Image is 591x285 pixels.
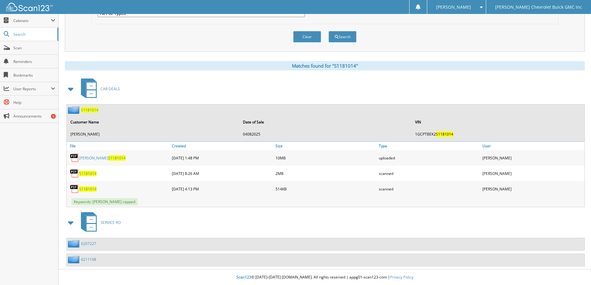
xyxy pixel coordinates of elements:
div: [DATE] 8:26 AM [170,167,274,180]
span: Search [13,32,54,37]
td: [PERSON_NAME] [67,129,239,139]
span: S1181014 [436,131,453,137]
img: folder2.png [68,106,81,114]
span: Cabinets [13,18,51,23]
span: [PERSON_NAME] Chevrolet Buick GMC Inc [495,5,582,9]
span: [PERSON_NAME] [436,5,471,9]
div: 5 [51,114,56,119]
a: SERVICE RO [77,210,121,235]
img: PDF.png [70,153,79,163]
button: Search [329,31,356,42]
img: PDF.png [70,169,79,178]
th: VIN [412,116,584,128]
span: Keywords: [PERSON_NAME] capped [71,198,138,205]
a: S1181014 [79,186,96,192]
img: folder2.png [68,240,81,247]
div: [PERSON_NAME] [481,183,584,195]
span: CAR DEALS [101,86,120,91]
img: folder2.png [68,256,81,263]
div: 10MB [274,152,378,164]
a: 6207227 [81,241,96,246]
span: User Reports [13,86,51,91]
a: File [67,142,170,150]
iframe: Chat Widget [560,255,591,285]
button: Clear [293,31,321,42]
th: Date of Sale [240,116,412,128]
div: scanned [377,167,481,180]
span: Scan [13,45,55,51]
div: Matches found for "S1181014" [65,61,585,70]
div: [PERSON_NAME] [481,152,584,164]
div: [PERSON_NAME] [481,167,584,180]
a: S1181014 [81,107,98,113]
span: S1181014 [108,155,126,161]
td: 1GCPTBEK2 [412,129,584,139]
img: scan123-logo-white.svg [6,3,53,11]
div: [DATE] 1:48 PM [170,152,274,164]
div: uploaded [377,152,481,164]
span: Reminders [13,59,55,64]
a: Size [274,142,378,150]
div: 2MB [274,167,378,180]
img: PDF.png [70,184,79,194]
div: © [DATE]-[DATE] [DOMAIN_NAME]. All rights reserved | appg01-scan123-com | [59,270,591,285]
span: Help [13,100,55,105]
div: [DATE] 4:13 PM [170,183,274,195]
a: User [481,142,584,150]
a: Created [170,142,274,150]
a: Type [377,142,481,150]
a: CAR DEALS [77,77,120,101]
a: S1181014 [79,171,96,176]
span: Scan123 [236,274,251,280]
div: 514KB [274,183,378,195]
span: Bookmarks [13,73,55,78]
a: 6211198 [81,257,96,262]
span: Announcements [13,114,55,119]
span: SERVICE RO [101,220,121,225]
th: Customer Name [67,116,239,128]
div: scanned [377,183,481,195]
a: Privacy Policy [390,274,413,280]
td: 04082025 [240,129,412,139]
a: [PERSON_NAME]S1181014 [79,155,126,161]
